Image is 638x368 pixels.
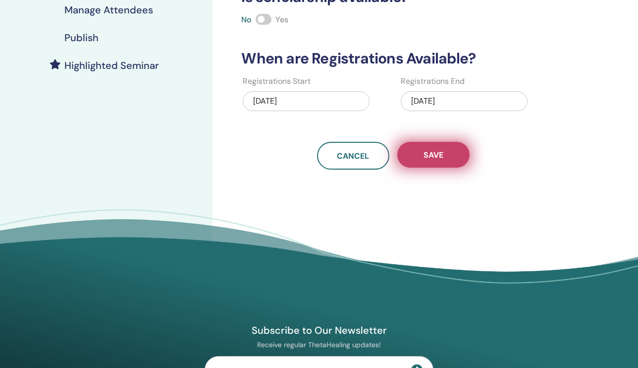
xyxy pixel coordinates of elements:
[205,324,433,337] h4: Subscribe to Our Newsletter
[205,340,433,349] p: Receive regular ThetaHealing updates!
[241,14,252,25] span: No
[317,142,389,170] a: Cancel
[64,32,99,44] h4: Publish
[243,91,370,111] div: [DATE]
[275,14,288,25] span: Yes
[64,60,159,71] h4: Highlighted Seminar
[243,75,311,87] label: Registrations Start
[397,142,470,168] button: Save
[401,91,528,111] div: [DATE]
[401,75,465,87] label: Registrations End
[64,4,153,16] h4: Manage Attendees
[424,150,443,160] span: Save
[235,50,551,67] h3: When are Registrations Available?
[337,151,369,161] span: Cancel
